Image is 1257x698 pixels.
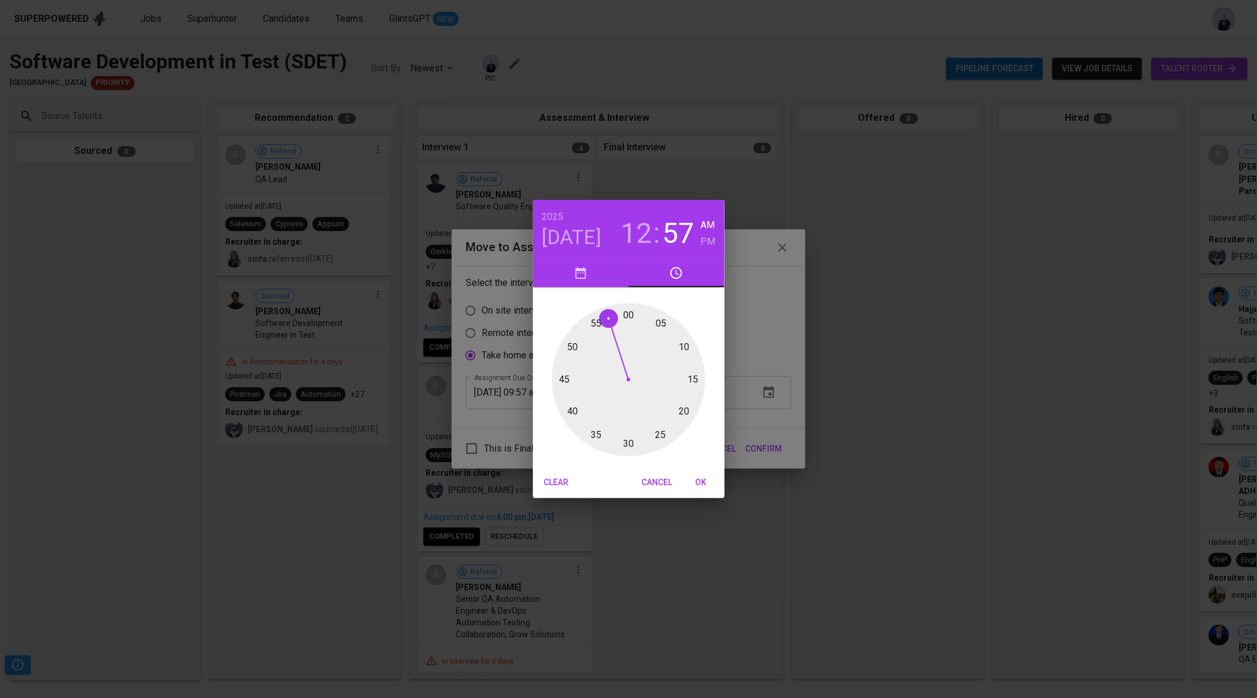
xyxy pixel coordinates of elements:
button: Clear [538,472,575,493]
button: [DATE] [542,225,602,250]
button: 2025 [542,209,564,225]
h6: AM [701,217,715,233]
h3: : [653,217,660,250]
button: 57 [662,217,694,250]
button: PM [700,233,715,250]
button: 12 [620,217,652,250]
span: OK [687,475,715,490]
button: AM [700,217,715,233]
button: OK [682,472,720,493]
span: Cancel [642,475,673,490]
button: Cancel [637,472,677,493]
span: Clear [542,475,571,490]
